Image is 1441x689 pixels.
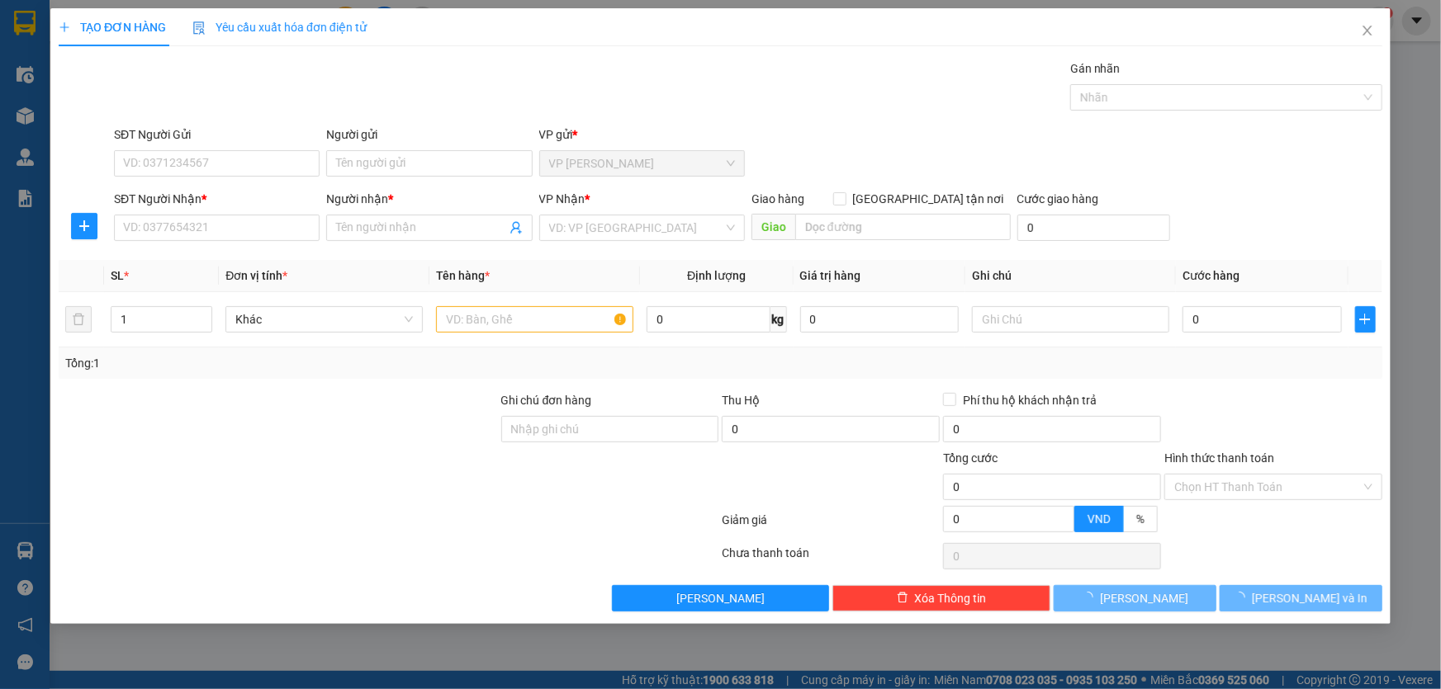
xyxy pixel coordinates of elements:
span: loading [1082,592,1100,603]
button: [PERSON_NAME] và In [1220,585,1382,611]
label: Ghi chú đơn hàng [501,394,592,407]
span: close [1361,24,1374,37]
input: Cước giao hàng [1017,215,1170,241]
span: Xóa Thông tin [915,589,987,607]
div: SĐT Người Gửi [114,125,320,144]
span: Thu Hộ [722,394,760,407]
span: Đơn vị tính [225,269,287,282]
span: Phí thu hộ khách nhận trả [956,391,1103,409]
span: Giao hàng [751,192,804,205]
input: Dọc đường [795,214,1011,240]
span: Giao [751,214,795,240]
span: [GEOGRAPHIC_DATA] tận nơi [846,190,1011,208]
span: plus [59,21,70,33]
span: Tên hàng [436,269,490,282]
div: Chưa thanh toán [721,544,942,573]
button: deleteXóa Thông tin [832,585,1050,611]
span: [PERSON_NAME] [676,589,765,607]
button: delete [65,306,92,333]
span: loading [1235,592,1253,603]
span: VP Thanh Xuân [549,151,735,176]
label: Hình thức thanh toán [1164,451,1274,465]
div: Người nhận [326,190,532,208]
img: icon [192,21,206,35]
button: [PERSON_NAME] [612,585,830,611]
span: kg [770,306,787,333]
input: Ghi chú đơn hàng [501,416,719,442]
span: Tổng cước [943,451,998,465]
span: Yêu cầu xuất hóa đơn điện tử [192,21,367,34]
span: Định lượng [687,269,746,282]
button: plus [1355,306,1376,333]
th: Ghi chú [965,260,1176,292]
span: Cước hàng [1183,269,1240,282]
button: [PERSON_NAME] [1054,585,1216,611]
span: plus [1356,313,1375,326]
input: VD: Bàn, Ghế [436,306,633,333]
span: VND [1088,512,1111,526]
button: Close [1344,8,1391,54]
span: VP Nhận [539,192,585,205]
div: VP gửi [539,125,745,144]
button: plus [72,213,98,239]
span: delete [897,592,908,605]
div: Giảm giá [721,511,942,540]
div: Tổng: 1 [65,354,557,372]
span: user-add [510,221,523,234]
span: plus [73,219,97,233]
input: Ghi Chú [972,306,1169,333]
span: [PERSON_NAME] [1100,589,1188,607]
span: % [1136,512,1145,526]
span: [PERSON_NAME] và In [1253,589,1368,607]
span: TẠO ĐƠN HÀNG [59,21,166,34]
div: SĐT Người Nhận [114,190,320,208]
span: Giá trị hàng [800,269,861,282]
label: Cước giao hàng [1017,192,1099,205]
input: 0 [800,306,960,333]
span: Khác [235,307,413,332]
label: Gán nhãn [1070,62,1121,75]
div: Người gửi [326,125,532,144]
span: SL [111,269,124,282]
